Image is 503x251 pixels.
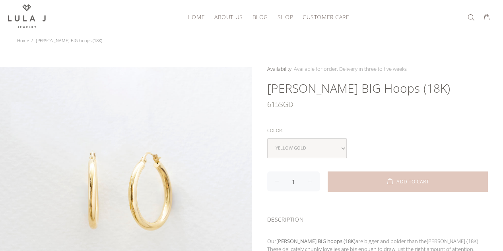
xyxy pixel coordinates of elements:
[267,96,279,112] span: 615
[267,96,488,112] div: SGD
[210,11,247,23] a: About Us
[298,11,349,23] a: Customer Care
[183,11,210,23] a: HOME
[278,14,293,20] span: Shop
[214,14,243,20] span: About Us
[17,37,29,43] a: Home
[427,237,478,245] a: [PERSON_NAME] (18K)
[303,14,349,20] span: Customer Care
[396,179,429,184] span: ADD TO CART
[267,125,488,136] div: Color:
[273,11,298,23] a: Shop
[276,237,355,245] b: [PERSON_NAME] BIG hoops (18K)
[267,80,488,96] h1: [PERSON_NAME] BIG hoops (18K)
[36,37,102,43] span: [PERSON_NAME] BIG hoops (18K)
[294,65,407,72] span: Available for order. Delivery in three to five weeks
[267,65,293,72] span: Availability:
[247,11,272,23] a: Blog
[188,14,205,20] span: HOME
[328,171,488,191] button: ADD TO CART
[252,14,268,20] span: Blog
[267,206,488,231] div: DESCRIPTION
